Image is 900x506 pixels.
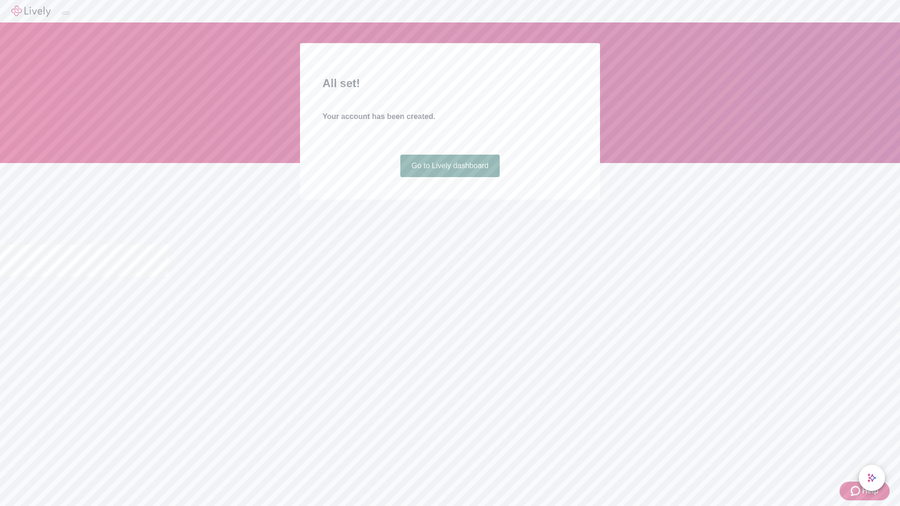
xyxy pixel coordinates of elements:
[11,6,51,17] img: Lively
[322,111,577,122] h4: Your account has been created.
[322,75,577,92] h2: All set!
[400,155,500,177] a: Go to Lively dashboard
[867,473,877,483] svg: Lively AI Assistant
[859,465,885,491] button: chat
[862,485,878,497] span: Help
[62,12,69,15] button: Log out
[840,482,890,500] button: Zendesk support iconHelp
[851,485,862,497] svg: Zendesk support icon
